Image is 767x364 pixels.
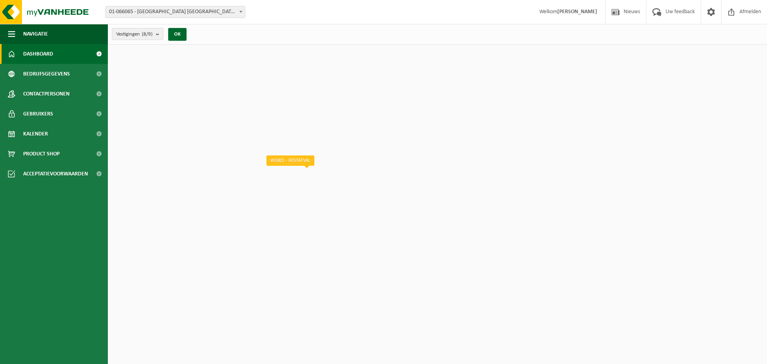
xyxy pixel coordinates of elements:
[557,9,597,15] strong: [PERSON_NAME]
[23,84,70,104] span: Contactpersonen
[23,24,48,44] span: Navigatie
[142,32,153,37] count: (8/9)
[116,28,153,40] span: Vestigingen
[23,64,70,84] span: Bedrijfsgegevens
[23,124,48,144] span: Kalender
[106,6,245,18] span: 01-066065 - BOMA NV - ANTWERPEN NOORDERLAAN - ANTWERPEN
[105,6,245,18] span: 01-066065 - BOMA NV - ANTWERPEN NOORDERLAAN - ANTWERPEN
[112,28,163,40] button: Vestigingen(8/9)
[168,28,187,41] button: OK
[23,164,88,184] span: Acceptatievoorwaarden
[23,144,60,164] span: Product Shop
[23,44,53,64] span: Dashboard
[23,104,53,124] span: Gebruikers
